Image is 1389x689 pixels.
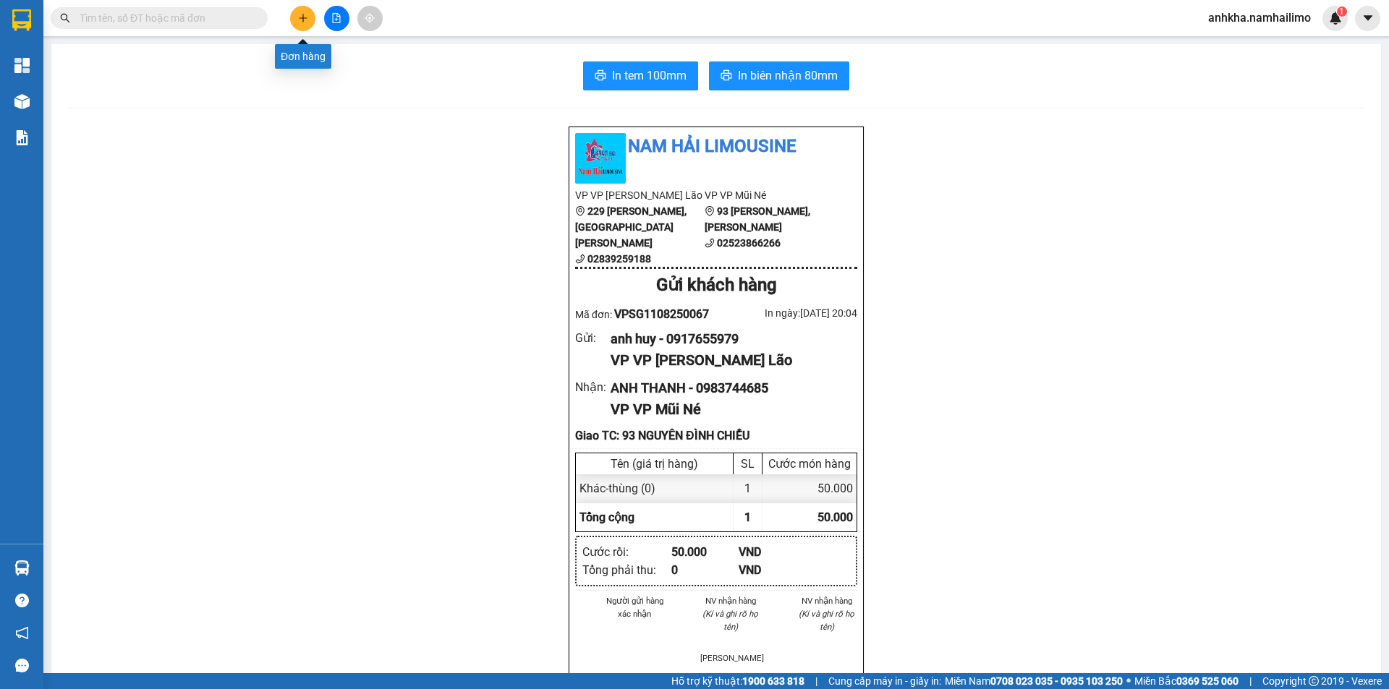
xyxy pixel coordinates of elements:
[700,594,762,607] li: NV nhận hàng
[14,58,30,73] img: dashboard-icon
[611,349,846,372] div: VP VP [PERSON_NAME] Lão
[12,14,35,29] span: Gửi:
[611,398,846,421] div: VP VP Mũi Né
[575,205,687,249] b: 229 [PERSON_NAME], [GEOGRAPHIC_DATA][PERSON_NAME]
[575,305,716,323] div: Mã đơn:
[575,133,626,184] img: logo.jpg
[138,14,173,29] span: Nhận:
[1134,673,1239,689] span: Miền Bắc
[739,543,806,561] div: VND
[575,206,585,216] span: environment
[138,12,255,30] div: VP Mũi Né
[828,673,941,689] span: Cung cấp máy in - giấy in:
[796,594,857,607] li: NV nhận hàng
[579,510,634,524] span: Tổng cộng
[138,47,255,67] div: 0983744685
[579,482,655,495] span: Khác - thùng (0)
[324,6,349,31] button: file-add
[742,675,804,687] strong: 1900 633 818
[738,67,838,85] span: In biên nhận 80mm
[15,594,29,607] span: question-circle
[1355,6,1380,31] button: caret-down
[671,561,739,579] div: 0
[331,13,341,23] span: file-add
[705,206,715,216] span: environment
[1329,12,1342,25] img: icon-new-feature
[14,130,30,145] img: solution-icon
[575,133,857,161] li: Nam Hải Limousine
[614,307,709,321] span: VPSG1108250067
[721,69,732,83] span: printer
[582,561,671,579] div: Tổng phải thu :
[575,187,705,203] li: VP VP [PERSON_NAME] Lão
[582,543,671,561] div: Cước rồi :
[611,329,846,349] div: anh huy - 0917655979
[734,474,763,502] div: 1
[298,13,308,23] span: plus
[604,594,666,620] li: Người gửi hàng xác nhận
[815,673,817,689] span: |
[1337,7,1347,17] sup: 1
[744,510,751,524] span: 1
[611,378,846,398] div: ANH THANH - 0983744685
[575,272,857,299] div: Gửi khách hàng
[575,673,857,686] div: Quy định nhận/gửi hàng :
[12,12,128,47] div: VP [PERSON_NAME]
[990,675,1123,687] strong: 0708 023 035 - 0935 103 250
[357,6,383,31] button: aim
[575,254,585,264] span: phone
[60,13,70,23] span: search
[671,673,804,689] span: Hỗ trợ kỹ thuật:
[138,30,255,47] div: [PERSON_NAME]
[587,253,651,265] b: 02839259188
[15,626,29,640] span: notification
[709,61,849,90] button: printerIn biên nhận 80mm
[1176,675,1239,687] strong: 0369 525 060
[290,6,315,31] button: plus
[817,510,853,524] span: 50.000
[138,75,158,90] span: TC:
[12,47,128,64] div: anh huy
[763,474,857,502] div: 50.000
[737,457,758,471] div: SL
[583,61,698,90] button: printerIn tem 100mm
[138,67,223,168] span: 93 NGUYÊN ĐÌNH CHIỂU
[705,238,715,248] span: phone
[702,609,758,632] i: (Kí và ghi rõ họ tên)
[15,659,29,672] span: message
[705,187,834,203] li: VP VP Mũi Né
[1126,678,1131,684] span: ⚪️
[365,13,375,23] span: aim
[575,427,857,445] div: Giao TC: 93 NGUYÊN ĐÌNH CHIỂU
[575,378,611,396] div: Nhận :
[12,64,128,85] div: 0917655979
[579,457,729,471] div: Tên (giá trị hàng)
[1339,7,1344,17] span: 1
[1309,676,1319,686] span: copyright
[12,9,31,31] img: logo-vxr
[705,205,810,233] b: 93 [PERSON_NAME], [PERSON_NAME]
[14,560,30,575] img: warehouse-icon
[700,651,762,664] li: [PERSON_NAME]
[575,329,611,347] div: Gửi :
[612,67,687,85] span: In tem 100mm
[739,561,806,579] div: VND
[595,69,606,83] span: printer
[14,94,30,109] img: warehouse-icon
[945,673,1123,689] span: Miền Nam
[799,609,854,632] i: (Kí và ghi rõ họ tên)
[1197,9,1322,27] span: anhkha.namhailimo
[717,237,781,249] b: 02523866266
[671,543,739,561] div: 50.000
[1362,12,1375,25] span: caret-down
[766,457,853,471] div: Cước món hàng
[80,10,250,26] input: Tìm tên, số ĐT hoặc mã đơn
[716,305,857,321] div: In ngày: [DATE] 20:04
[1249,673,1252,689] span: |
